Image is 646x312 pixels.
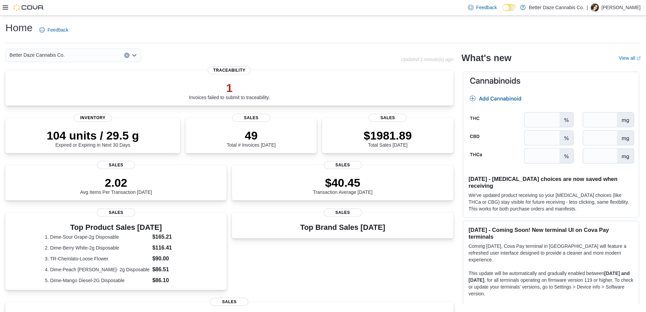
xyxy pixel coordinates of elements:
span: Sales [97,161,135,169]
div: Invoices failed to submit to traceability. [189,81,270,100]
svg: External link [637,56,641,60]
a: Feedback [37,23,71,37]
p: [PERSON_NAME] [602,3,641,12]
div: Total # Invoices [DATE] [227,129,276,148]
h2: What's new [462,53,511,63]
p: Updated 1 minute(s) ago [401,57,453,62]
span: Sales [324,208,362,217]
p: This update will be automatically and gradually enabled between , for all terminals operating on ... [469,270,633,297]
div: Expired or Expiring in Next 30 Days [47,129,139,148]
div: Rocio Garcia [591,3,599,12]
p: We've updated product receiving so your [MEDICAL_DATA] choices (like THCa or CBG) stay visible fo... [469,192,633,212]
a: View allExternal link [619,55,641,61]
p: | [587,3,588,12]
dt: 1. Dime-Sour Grape-2g Disposable [45,234,150,240]
h3: [DATE] - [MEDICAL_DATA] choices are now saved when receiving [469,176,633,189]
h3: Top Brand Sales [DATE] [300,223,385,232]
p: 2.02 [80,176,152,189]
p: 49 [227,129,276,142]
span: Feedback [47,26,68,33]
dd: $86.51 [152,265,187,274]
span: Sales [369,114,407,122]
button: Open list of options [132,53,137,58]
span: Sales [210,298,248,306]
span: Feedback [476,4,497,11]
p: Better Daze Cannabis Co. [529,3,584,12]
a: Feedback [465,1,500,14]
p: $40.45 [313,176,373,189]
span: Inventory [74,114,112,122]
dd: $86.10 [152,276,187,285]
p: 1 [189,81,270,95]
dt: 4. Dime-Peach [PERSON_NAME]- 2g Disposable [45,266,150,273]
p: 104 units / 29.5 g [47,129,139,142]
span: Sales [97,208,135,217]
dt: 2. Dime-Berry White-2g Disposable [45,244,150,251]
p: Coming [DATE], Cova Pay terminal in [GEOGRAPHIC_DATA] will feature a refreshed user interface des... [469,243,633,263]
img: Cova [14,4,44,11]
h1: Home [5,21,33,35]
dt: 3. TR-Chemlato-Loose Flower [45,255,150,262]
div: Total Sales [DATE] [364,129,412,148]
span: Dark Mode [503,11,503,12]
h3: Top Product Sales [DATE] [45,223,187,232]
span: Sales [324,161,362,169]
dd: $90.00 [152,255,187,263]
input: Dark Mode [503,4,517,11]
dt: 5. Dime-Mango Diesel-2G Disposable [45,277,150,284]
div: Avg Items Per Transaction [DATE] [80,176,152,195]
p: $1981.89 [364,129,412,142]
h3: [DATE] - Coming Soon! New terminal UI on Cova Pay terminals [469,226,633,240]
dd: $116.41 [152,244,187,252]
div: Transaction Average [DATE] [313,176,373,195]
span: Better Daze Cannabis Co. [9,51,65,59]
dd: $165.21 [152,233,187,241]
span: Traceability [208,66,251,74]
button: Clear input [124,53,130,58]
span: Sales [232,114,270,122]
